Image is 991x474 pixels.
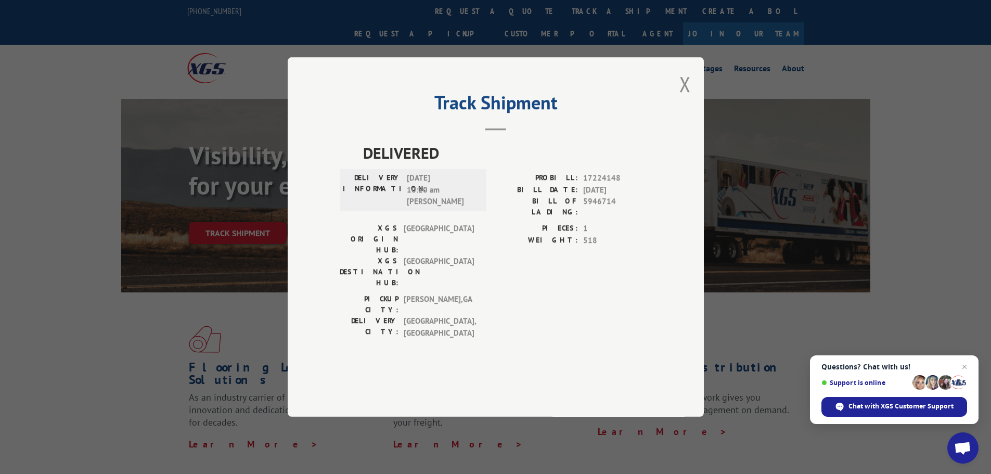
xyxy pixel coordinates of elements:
[340,95,652,115] h2: Track Shipment
[407,172,477,208] span: [DATE] 10:20 am [PERSON_NAME]
[848,402,954,411] span: Chat with XGS Customer Support
[679,70,691,98] button: Close modal
[343,172,402,208] label: DELIVERY INFORMATION:
[947,432,979,464] div: Open chat
[821,379,909,387] span: Support is online
[496,235,578,247] label: WEIGHT:
[496,196,578,217] label: BILL OF LADING:
[958,361,971,373] span: Close chat
[496,223,578,235] label: PIECES:
[404,315,474,339] span: [GEOGRAPHIC_DATA] , [GEOGRAPHIC_DATA]
[496,184,578,196] label: BILL DATE:
[583,184,652,196] span: [DATE]
[404,255,474,288] span: [GEOGRAPHIC_DATA]
[583,223,652,235] span: 1
[340,315,398,339] label: DELIVERY CITY:
[340,223,398,255] label: XGS ORIGIN HUB:
[583,172,652,184] span: 17224148
[821,363,967,371] span: Questions? Chat with us!
[340,255,398,288] label: XGS DESTINATION HUB:
[583,235,652,247] span: 518
[404,223,474,255] span: [GEOGRAPHIC_DATA]
[583,196,652,217] span: 5946714
[496,172,578,184] label: PROBILL:
[363,141,652,164] span: DELIVERED
[404,293,474,315] span: [PERSON_NAME] , GA
[821,397,967,417] div: Chat with XGS Customer Support
[340,293,398,315] label: PICKUP CITY:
